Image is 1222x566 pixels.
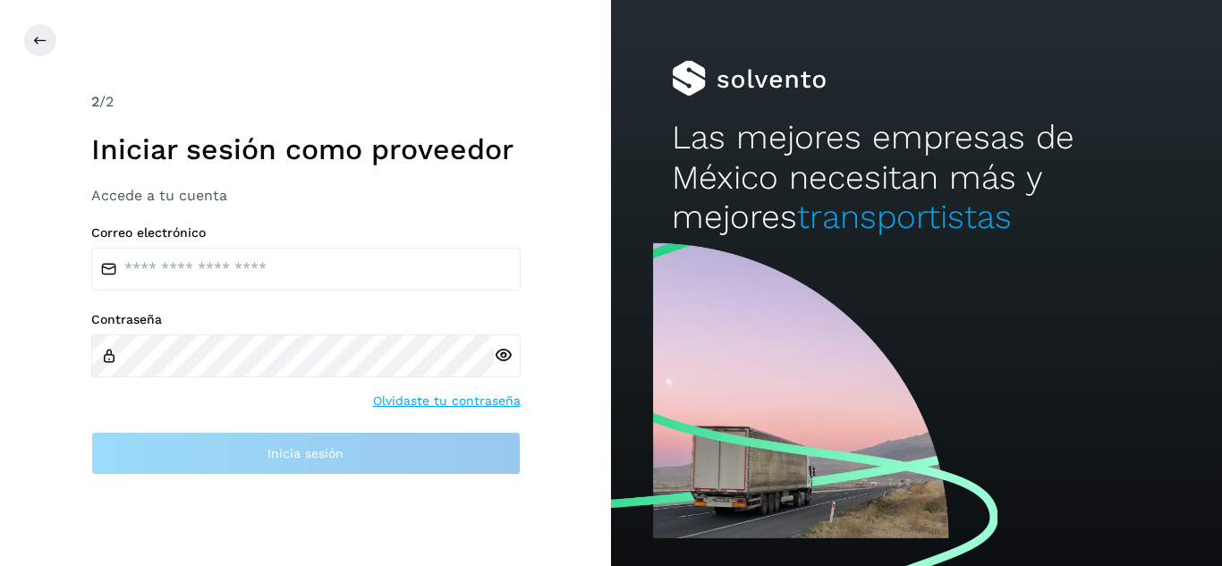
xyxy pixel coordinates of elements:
[91,312,521,327] label: Contraseña
[91,432,521,475] button: Inicia sesión
[267,447,344,460] span: Inicia sesión
[91,93,99,110] span: 2
[91,187,521,204] h3: Accede a tu cuenta
[373,392,521,410] a: Olvidaste tu contraseña
[91,225,521,241] label: Correo electrónico
[91,132,521,166] h1: Iniciar sesión como proveedor
[672,118,1160,237] h2: Las mejores empresas de México necesitan más y mejores
[91,91,521,113] div: /2
[797,198,1012,236] span: transportistas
